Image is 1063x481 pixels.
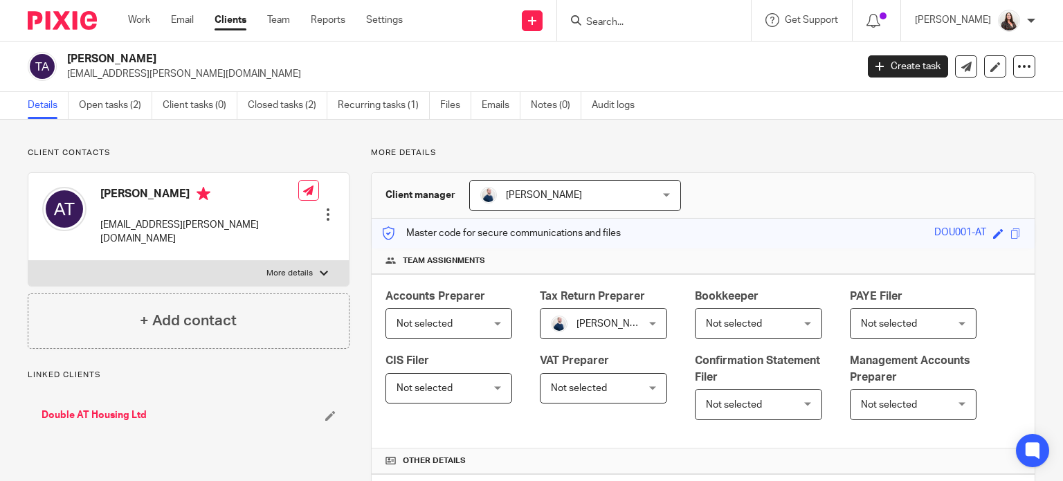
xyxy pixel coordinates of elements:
[695,291,758,302] span: Bookkeeper
[576,319,653,329] span: [PERSON_NAME]
[100,187,298,204] h4: [PERSON_NAME]
[915,13,991,27] p: [PERSON_NAME]
[397,383,453,393] span: Not selected
[551,383,607,393] span: Not selected
[267,13,290,27] a: Team
[385,188,455,202] h3: Client manager
[850,291,902,302] span: PAYE Filer
[266,268,313,279] p: More details
[403,255,485,266] span: Team assignments
[861,400,917,410] span: Not selected
[28,11,97,30] img: Pixie
[706,319,762,329] span: Not selected
[67,67,847,81] p: [EMAIL_ADDRESS][PERSON_NAME][DOMAIN_NAME]
[706,400,762,410] span: Not selected
[67,52,691,66] h2: [PERSON_NAME]
[998,10,1020,32] img: 2022.jpg
[163,92,237,119] a: Client tasks (0)
[531,92,581,119] a: Notes (0)
[540,355,609,366] span: VAT Preparer
[42,408,147,422] a: Double AT Housing Ltd
[42,187,87,231] img: svg%3E
[385,291,485,302] span: Accounts Preparer
[585,17,709,29] input: Search
[592,92,645,119] a: Audit logs
[850,355,970,382] span: Management Accounts Preparer
[371,147,1035,158] p: More details
[440,92,471,119] a: Files
[934,226,986,242] div: DOU001-AT
[482,92,520,119] a: Emails
[28,370,349,381] p: Linked clients
[100,218,298,246] p: [EMAIL_ADDRESS][PERSON_NAME][DOMAIN_NAME]
[403,455,466,466] span: Other details
[551,316,567,332] img: MC_T&CO-3.jpg
[28,52,57,81] img: svg%3E
[540,291,645,302] span: Tax Return Preparer
[171,13,194,27] a: Email
[79,92,152,119] a: Open tasks (2)
[385,355,429,366] span: CIS Filer
[215,13,246,27] a: Clients
[506,190,582,200] span: [PERSON_NAME]
[695,355,820,382] span: Confirmation Statement Filer
[785,15,838,25] span: Get Support
[397,319,453,329] span: Not selected
[366,13,403,27] a: Settings
[248,92,327,119] a: Closed tasks (2)
[128,13,150,27] a: Work
[28,147,349,158] p: Client contacts
[28,92,69,119] a: Details
[480,187,497,203] img: MC_T&CO-3.jpg
[311,13,345,27] a: Reports
[382,226,621,240] p: Master code for secure communications and files
[868,55,948,78] a: Create task
[861,319,917,329] span: Not selected
[197,187,210,201] i: Primary
[338,92,430,119] a: Recurring tasks (1)
[140,310,237,332] h4: + Add contact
